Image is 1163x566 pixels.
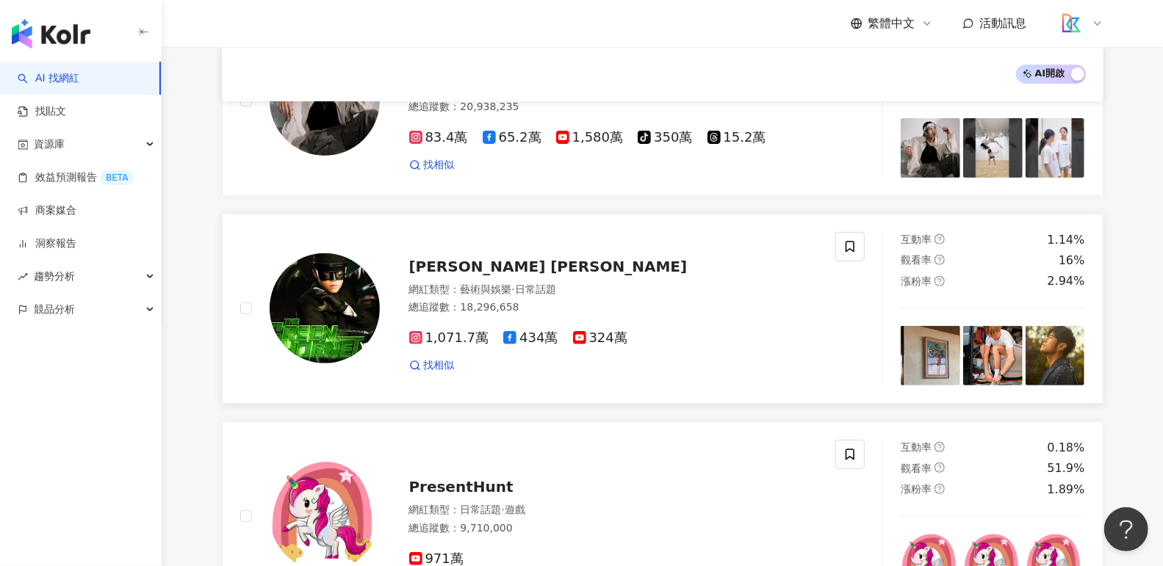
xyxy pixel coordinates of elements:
span: 資源庫 [34,128,65,161]
div: 總追蹤數 ： 18,296,658 [409,300,818,315]
img: logo_koodata.png [1057,10,1085,37]
span: 324萬 [573,330,627,346]
span: 83.4萬 [409,130,468,145]
div: 1.89% [1048,482,1085,498]
span: question-circle [935,442,945,452]
img: post-image [901,326,960,385]
div: 2.94% [1048,273,1085,289]
span: question-circle [935,276,945,286]
a: 找相似 [409,158,455,173]
span: 觀看率 [901,462,932,474]
a: 找相似 [409,358,455,373]
img: KOL Avatar [270,253,380,363]
span: question-circle [935,234,945,244]
div: 總追蹤數 ： 9,710,000 [409,521,818,536]
div: 16% [1059,253,1085,269]
span: [PERSON_NAME] [PERSON_NAME] [409,258,688,275]
img: post-image [901,118,960,178]
iframe: Help Scout Beacon - Open [1104,507,1148,551]
span: · [512,283,515,295]
div: 51.9% [1048,460,1085,476]
span: rise [18,272,28,282]
img: post-image [963,118,1023,178]
div: 總追蹤數 ： 20,938,235 [409,100,818,115]
span: 活動訊息 [980,16,1027,30]
span: 15.2萬 [707,130,766,145]
span: question-circle [935,484,945,494]
span: PresentHunt [409,478,514,496]
span: 互動率 [901,233,932,245]
span: 1,071.7萬 [409,330,489,346]
span: 遊戲 [505,504,525,515]
span: 日常話題 [461,504,502,515]
a: 效益預測報告BETA [18,170,134,185]
span: 找相似 [424,158,455,173]
img: post-image [1026,326,1085,385]
span: 434萬 [503,330,558,346]
a: 商案媒合 [18,203,76,218]
img: post-image [1026,118,1085,178]
span: question-circle [935,255,945,265]
a: KOL Avatar吳奇軒Wu Hsuan奇軒Trickingtricking_wu網紅類型：日常話題·教育與學習·運動·交通工具總追蹤數：20,938,23583.4萬65.2萬1,580萬3... [222,6,1103,196]
span: 漲粉率 [901,483,932,495]
span: 競品分析 [34,293,75,326]
span: 漲粉率 [901,275,932,287]
span: 藝術與娛樂 [461,283,512,295]
span: 1,580萬 [556,130,624,145]
span: · [502,504,505,515]
span: 趨勢分析 [34,260,75,293]
div: 1.14% [1048,232,1085,248]
div: 網紅類型 ： [409,503,818,518]
span: question-circle [935,462,945,473]
span: 350萬 [638,130,692,145]
span: 找相似 [424,358,455,373]
span: 互動率 [901,441,932,453]
span: 65.2萬 [483,130,541,145]
img: logo [12,19,90,48]
a: KOL Avatar[PERSON_NAME] [PERSON_NAME]網紅類型：藝術與娛樂·日常話題總追蹤數：18,296,6581,071.7萬434萬324萬找相似互動率question... [222,214,1103,404]
span: 日常話題 [515,283,556,295]
a: 找貼文 [18,104,66,119]
a: 洞察報告 [18,236,76,251]
div: 網紅類型 ： [409,283,818,297]
img: post-image [963,326,1023,385]
span: 觀看率 [901,254,932,266]
span: 繁體中文 [868,15,915,32]
a: searchAI 找網紅 [18,71,79,86]
div: 0.18% [1048,440,1085,456]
